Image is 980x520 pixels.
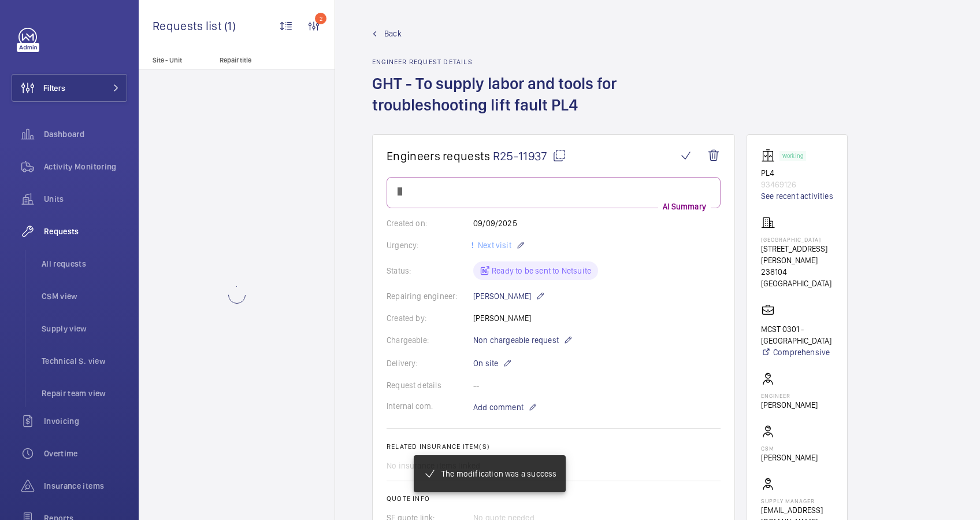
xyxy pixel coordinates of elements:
span: R25-11937 [493,149,566,163]
p: [STREET_ADDRESS][PERSON_NAME] [761,243,833,266]
span: Supply view [42,323,127,334]
p: 238104 [GEOGRAPHIC_DATA] [761,266,833,289]
span: CSM view [42,290,127,302]
span: Activity Monitoring [44,161,127,172]
img: elevator.svg [761,149,779,163]
span: Insurance items [44,480,127,492]
span: Dashboard [44,128,127,140]
button: Filters [12,74,127,102]
span: Requests list [153,19,224,33]
span: Next visit [476,241,511,250]
p: AI Summary [658,201,711,212]
p: CSM [761,445,818,452]
p: Site - Unit [139,56,215,64]
p: [PERSON_NAME] [761,399,818,411]
p: PL4 [761,167,833,179]
span: Invoicing [44,415,127,427]
p: 93469126 [761,179,833,190]
p: On site [473,356,512,370]
p: Repair title [220,56,296,64]
p: Working [782,154,803,158]
p: MCST 0301 - [GEOGRAPHIC_DATA] [761,323,833,346]
p: The modification was a success [441,468,556,480]
span: Add comment [473,401,524,413]
span: Requests [44,226,127,237]
span: Filters [43,82,65,94]
p: Supply manager [761,497,833,504]
span: Technical S. view [42,355,127,367]
p: [GEOGRAPHIC_DATA] [761,236,833,243]
p: Engineer [761,392,818,399]
a: Comprehensive [761,346,833,358]
h2: Engineer request details [372,58,735,66]
h1: GHT - To supply labor and tools for troubleshooting lift fault PL4 [372,73,735,134]
span: Overtime [44,448,127,459]
span: Engineers requests [387,149,491,163]
span: All requests [42,258,127,270]
span: Back [384,28,402,39]
a: See recent activities [761,190,833,202]
p: [PERSON_NAME] [473,289,545,303]
p: [PERSON_NAME] [761,452,818,463]
span: Units [44,193,127,205]
span: Repair team view [42,388,127,399]
span: Non chargeable request [473,334,559,346]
